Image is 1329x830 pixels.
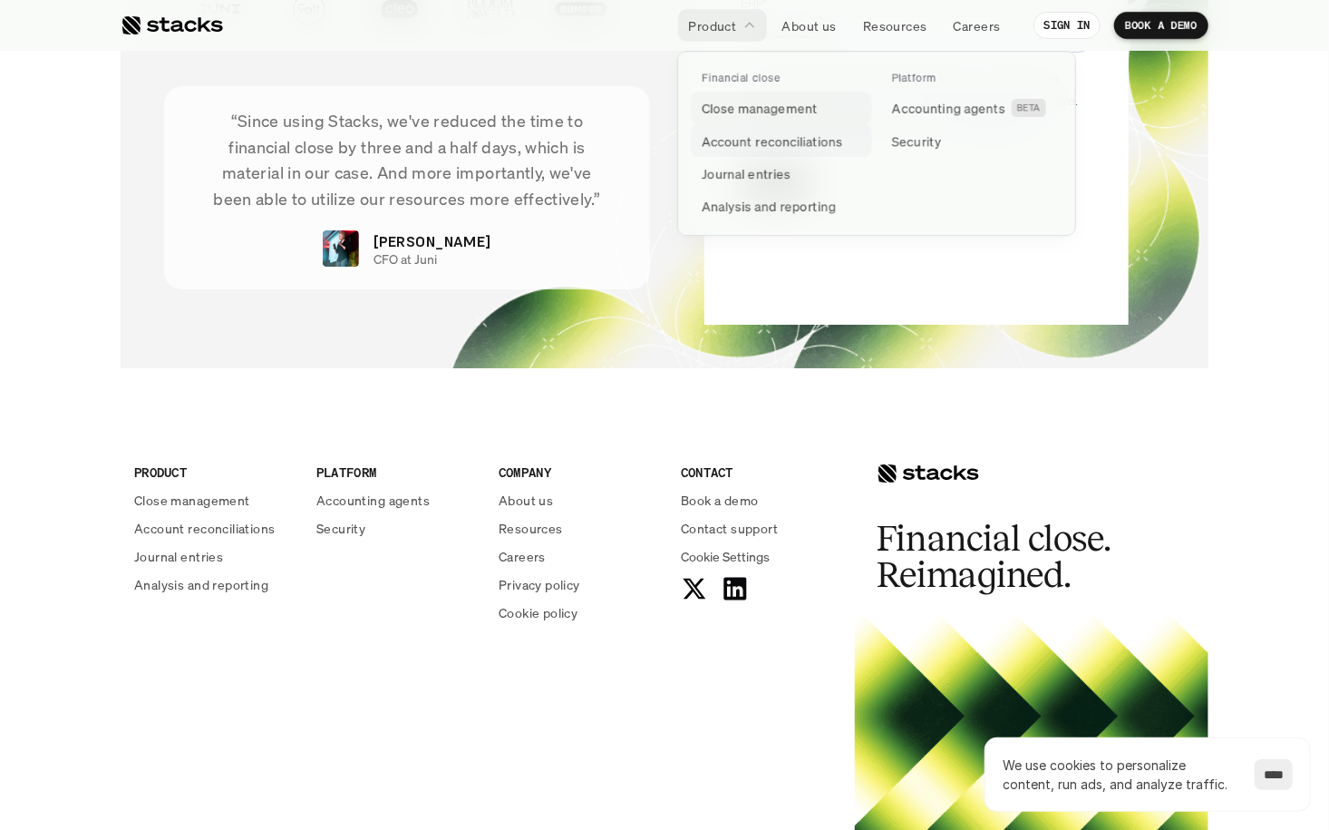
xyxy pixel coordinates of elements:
[499,463,659,482] p: COMPANY
[316,491,430,510] p: Accounting agents
[681,519,841,538] a: Contact support
[499,547,659,566] a: Careers
[134,519,276,538] p: Account reconciliations
[702,164,791,183] p: Journal entries
[499,491,659,510] a: About us
[499,519,659,538] a: Resources
[771,9,848,42] a: About us
[499,491,553,510] p: About us
[316,491,477,510] a: Accounting agents
[863,16,927,35] p: Resources
[892,72,936,84] p: Platform
[702,197,836,216] p: Analysis and reporting
[373,230,491,252] p: [PERSON_NAME]
[691,190,872,222] a: Analysis and reporting
[681,491,841,510] a: Book a demo
[681,491,759,510] p: Book a demo
[134,547,223,566] p: Journal entries
[892,132,941,151] p: Security
[134,547,295,566] a: Journal entries
[499,547,546,566] p: Careers
[134,491,250,510] p: Close management
[1114,12,1208,39] a: BOOK A DEMO
[689,16,737,35] p: Product
[691,157,872,190] a: Journal entries
[681,547,770,566] span: Cookie Settings
[702,99,818,118] p: Close management
[852,9,938,42] a: Resources
[316,519,365,538] p: Security
[134,463,295,482] p: PRODUCT
[316,463,477,482] p: PLATFORM
[316,519,477,538] a: Security
[499,575,659,594] a: Privacy policy
[1044,19,1091,32] p: SIGN IN
[881,92,1062,124] a: Accounting agentsBETA
[702,72,780,84] p: Financial close
[691,92,872,124] a: Close management
[881,124,1062,157] a: Security
[191,108,623,212] p: “Since using Stacks, we've reduced the time to financial close by three and a half days, which is...
[681,519,778,538] p: Contact support
[1003,756,1237,794] p: We use cookies to personalize content, run ads, and analyze traffic.
[892,99,1005,118] p: Accounting agents
[943,9,1012,42] a: Careers
[499,519,563,538] p: Resources
[681,463,841,482] p: CONTACT
[134,575,268,594] p: Analysis and reporting
[134,491,295,510] a: Close management
[702,132,843,151] p: Account reconciliations
[134,519,295,538] a: Account reconciliations
[681,547,770,566] button: Cookie Trigger
[499,575,580,594] p: Privacy policy
[691,124,872,157] a: Account reconciliations
[1033,12,1101,39] a: SIGN IN
[499,603,577,622] p: Cookie policy
[1125,19,1198,32] p: BOOK A DEMO
[1018,103,1042,113] h2: BETA
[373,252,437,268] p: CFO at Juni
[214,346,294,358] a: Privacy Policy
[782,16,837,35] p: About us
[134,575,295,594] a: Analysis and reporting
[877,521,1149,593] h2: Financial close. Reimagined.
[499,603,659,622] a: Cookie policy
[954,16,1001,35] p: Careers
